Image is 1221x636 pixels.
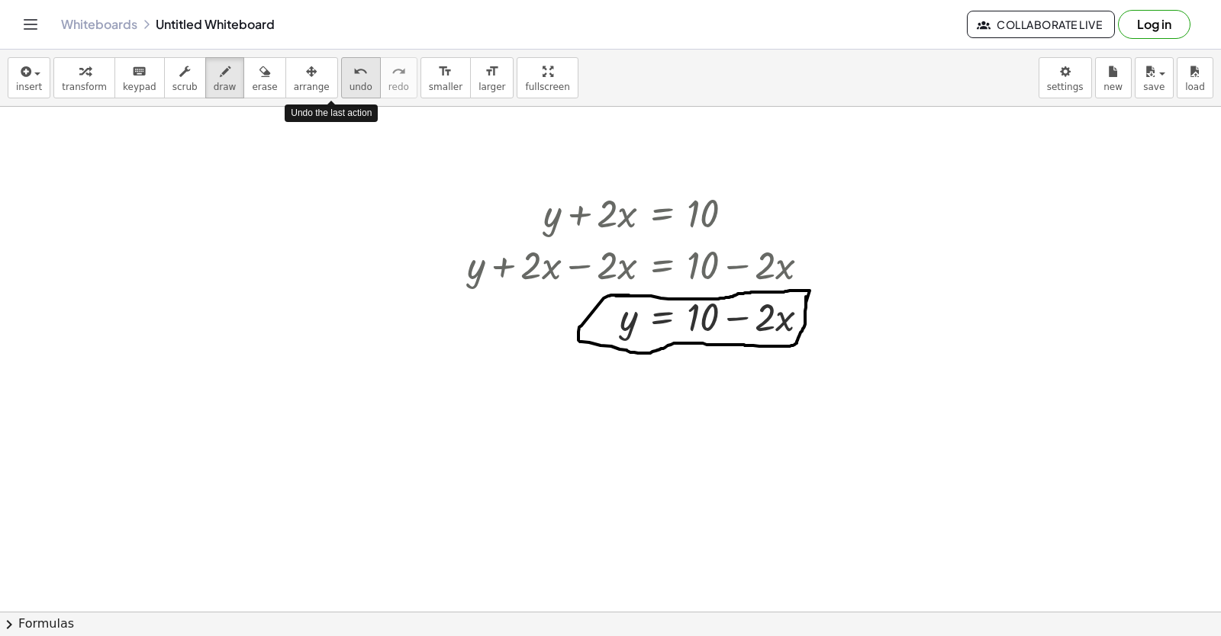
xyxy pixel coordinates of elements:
span: erase [252,82,277,92]
span: smaller [429,82,462,92]
button: format_sizesmaller [420,57,471,98]
button: settings [1039,57,1092,98]
i: format_size [438,63,453,81]
span: transform [62,82,107,92]
button: undoundo [341,57,381,98]
a: Whiteboards [61,17,137,32]
button: save [1135,57,1174,98]
button: insert [8,57,50,98]
span: save [1143,82,1165,92]
span: scrub [172,82,198,92]
button: load [1177,57,1213,98]
button: keyboardkeypad [114,57,165,98]
span: insert [16,82,42,92]
button: arrange [285,57,338,98]
span: new [1103,82,1123,92]
span: redo [388,82,409,92]
button: transform [53,57,115,98]
i: undo [353,63,368,81]
i: redo [391,63,406,81]
i: format_size [485,63,499,81]
i: keyboard [132,63,147,81]
button: Toggle navigation [18,12,43,37]
span: load [1185,82,1205,92]
button: Log in [1118,10,1190,39]
button: redoredo [380,57,417,98]
span: draw [214,82,237,92]
span: keypad [123,82,156,92]
span: settings [1047,82,1084,92]
button: format_sizelarger [470,57,514,98]
button: erase [243,57,285,98]
span: undo [350,82,372,92]
span: larger [478,82,505,92]
button: new [1095,57,1132,98]
div: Undo the last action [285,104,378,122]
button: Collaborate Live [967,11,1115,38]
button: fullscreen [517,57,578,98]
span: Collaborate Live [980,18,1102,31]
span: fullscreen [525,82,569,92]
button: draw [205,57,245,98]
span: arrange [294,82,330,92]
button: scrub [164,57,206,98]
